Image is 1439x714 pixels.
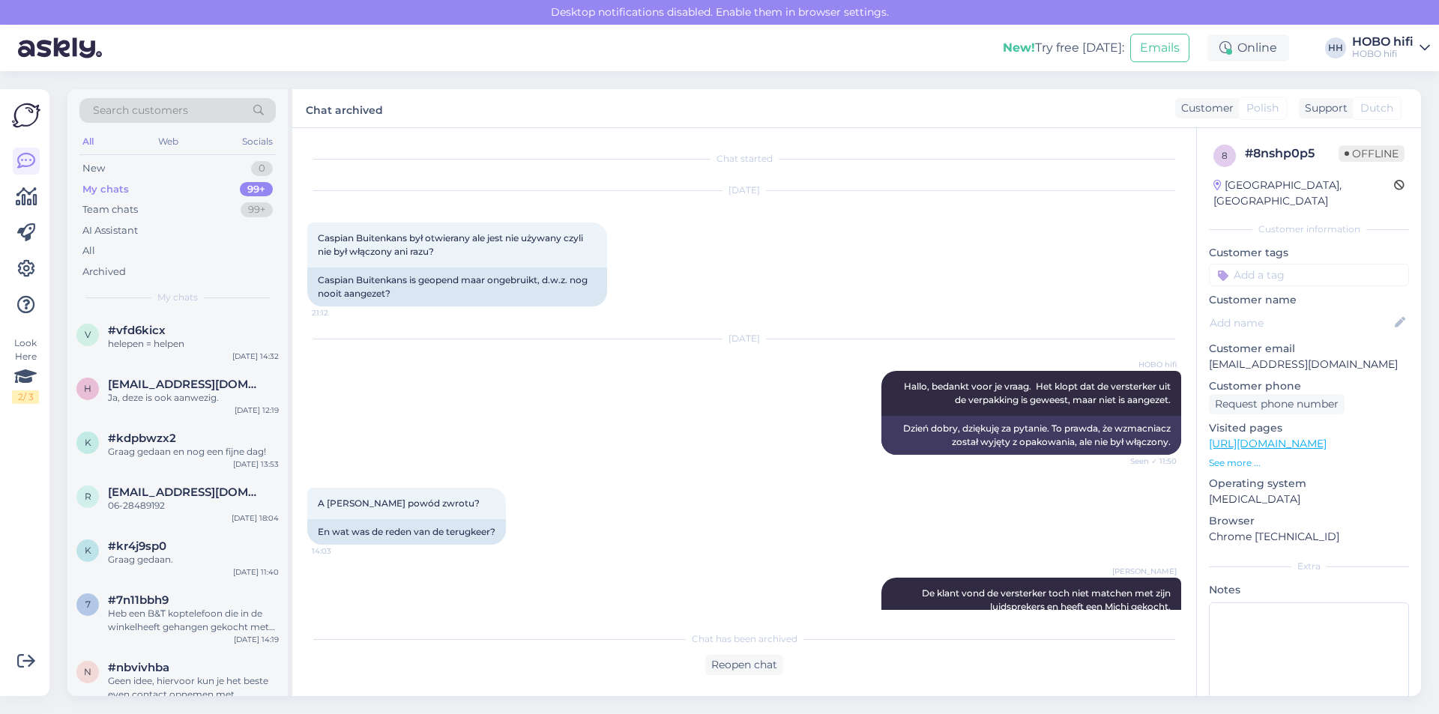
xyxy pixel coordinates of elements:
[108,378,264,391] span: hooipaard12345@gmail.com
[692,632,797,646] span: Chat has been archived
[1175,100,1234,116] div: Customer
[881,416,1181,455] div: Dzień dobry, dziękuję za pytanie. To prawda, że ​​wzmacniacz został wyjęty z opakowania, ale nie ...
[84,383,91,394] span: h
[307,519,506,545] div: En wat was de reden van de terugkeer?
[1209,378,1409,394] p: Customer phone
[307,184,1181,197] div: [DATE]
[108,485,264,499] span: reiniergerritsen@hotmail.com
[1209,582,1409,598] p: Notes
[1209,223,1409,236] div: Customer information
[82,182,129,197] div: My chats
[1209,529,1409,545] p: Chrome [TECHNICAL_ID]
[1120,456,1177,467] span: Seen ✓ 11:50
[1339,145,1405,162] span: Offline
[232,351,279,362] div: [DATE] 14:32
[1209,245,1409,261] p: Customer tags
[82,264,126,279] div: Archived
[85,545,91,556] span: k
[241,202,273,217] div: 99+
[922,587,1173,612] span: De klant vond de versterker toch niet matchen met zijn luidsprekers en heeft een Michi gekocht.
[1207,34,1289,61] div: Online
[1209,394,1345,414] div: Request phone number
[1120,359,1177,370] span: HOBO hifi
[85,329,91,340] span: v
[1352,36,1430,60] a: HOBO hifiHOBO hifi
[1209,341,1409,357] p: Customer email
[108,324,166,337] span: #vfd6kicx
[1210,315,1392,331] input: Add name
[234,634,279,645] div: [DATE] 14:19
[1112,566,1177,577] span: [PERSON_NAME]
[904,381,1173,405] span: Hallo, bedankt voor je vraag. Het klopt dat de versterker uit de verpakking is geweest, maar niet...
[108,337,279,351] div: helepen = helpen
[93,103,188,118] span: Search customers
[85,491,91,502] span: r
[232,512,279,524] div: [DATE] 18:04
[1209,264,1409,286] input: Add a tag
[85,599,91,610] span: 7
[307,267,607,306] div: Caspian Buitenkans is geopend maar ongebruikt, d.w.z. nog nooit aangezet?
[239,132,276,151] div: Socials
[84,666,91,677] span: n
[1246,100,1279,116] span: Polish
[1325,37,1346,58] div: HH
[307,332,1181,345] div: [DATE]
[108,607,279,634] div: Heb een B&T koptelefoon die in de winkelheeft gehangen gekocht met oplaadkabel. Echter geen adapt...
[108,432,176,445] span: #kdpbwzx2
[1352,48,1414,60] div: HOBO hifi
[79,132,97,151] div: All
[1299,100,1348,116] div: Support
[108,661,169,674] span: #nbvivhba
[1003,40,1035,55] b: New!
[1213,178,1394,209] div: [GEOGRAPHIC_DATA], [GEOGRAPHIC_DATA]
[1209,420,1409,436] p: Visited pages
[240,182,273,197] div: 99+
[1209,513,1409,529] p: Browser
[235,405,279,416] div: [DATE] 12:19
[1352,36,1414,48] div: HOBO hifi
[12,336,39,404] div: Look Here
[1209,491,1409,507] p: [MEDICAL_DATA]
[157,291,198,304] span: My chats
[82,223,138,238] div: AI Assistant
[108,499,279,512] div: 06-28489192
[318,232,585,257] span: Caspian Buitenkans był otwierany ale jest nie używany czyli nie był włączony ani razu?
[306,98,383,118] label: Chat archived
[1209,357,1409,372] p: [EMAIL_ADDRESS][DOMAIN_NAME]
[1209,437,1327,450] a: [URL][DOMAIN_NAME]
[233,459,279,470] div: [DATE] 13:53
[1245,145,1339,163] div: # 8nshp0p5
[85,437,91,448] span: k
[251,161,273,176] div: 0
[12,101,40,130] img: Askly Logo
[1209,476,1409,491] p: Operating system
[318,497,480,509] span: A [PERSON_NAME] powód zwrotu?
[82,202,138,217] div: Team chats
[108,593,169,607] span: #7n11bbh9
[705,655,783,675] div: Reopen chat
[1360,100,1393,116] span: Dutch
[1130,34,1189,62] button: Emails
[12,390,39,404] div: 2 / 3
[108,553,279,566] div: Graag gedaan.
[82,243,95,258] div: All
[1209,560,1409,573] div: Extra
[1209,456,1409,470] p: See more ...
[312,545,368,557] span: 14:03
[108,674,279,701] div: Geen idee, hiervoor kun je het beste even contact opnemen met [GEOGRAPHIC_DATA] 026 - 442 7421
[1003,39,1124,57] div: Try free [DATE]:
[307,152,1181,166] div: Chat started
[1222,150,1228,161] span: 8
[108,539,166,553] span: #kr4j9sp0
[108,391,279,405] div: Ja, deze is ook aanwezig.
[82,161,105,176] div: New
[233,566,279,578] div: [DATE] 11:40
[155,132,181,151] div: Web
[108,445,279,459] div: Graag gedaan en nog een fijne dag!
[1209,292,1409,308] p: Customer name
[312,307,368,318] span: 21:12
